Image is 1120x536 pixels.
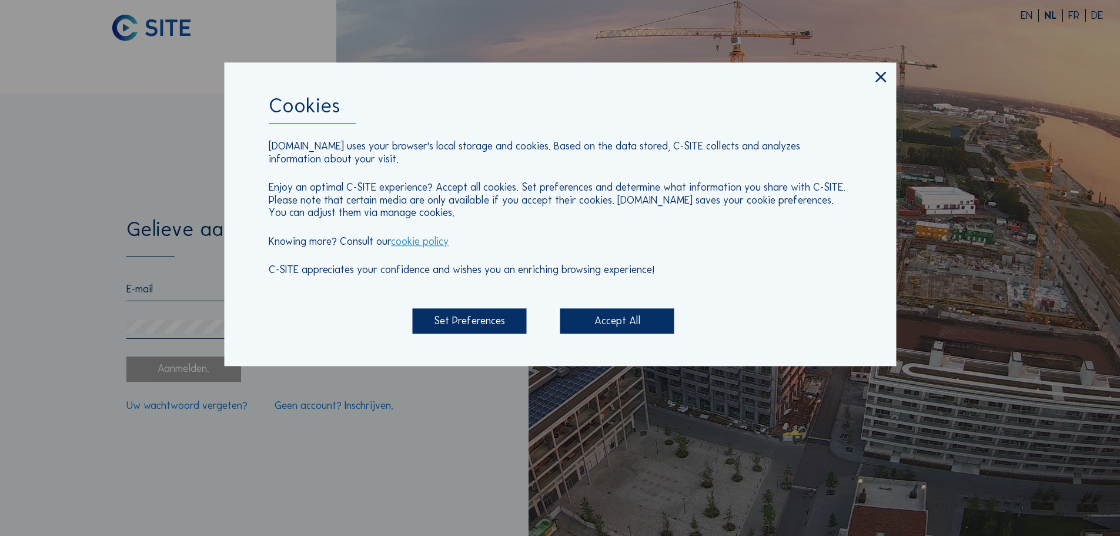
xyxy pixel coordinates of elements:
[560,309,674,334] div: Accept All
[412,309,526,334] div: Set Preferences
[391,235,449,248] a: cookie policy
[269,264,851,277] p: C-SITE appreciates your confidence and wishes you an enriching browsing experience!
[269,141,851,166] p: [DOMAIN_NAME] uses your browser's local storage and cookies. Based on the data stored, C-SITE col...
[269,182,851,219] p: Enjoy an optimal C-SITE experience? Accept all cookies. Set preferences and determine what inform...
[269,95,851,124] div: Cookies
[269,235,851,248] p: Knowing more? Consult our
